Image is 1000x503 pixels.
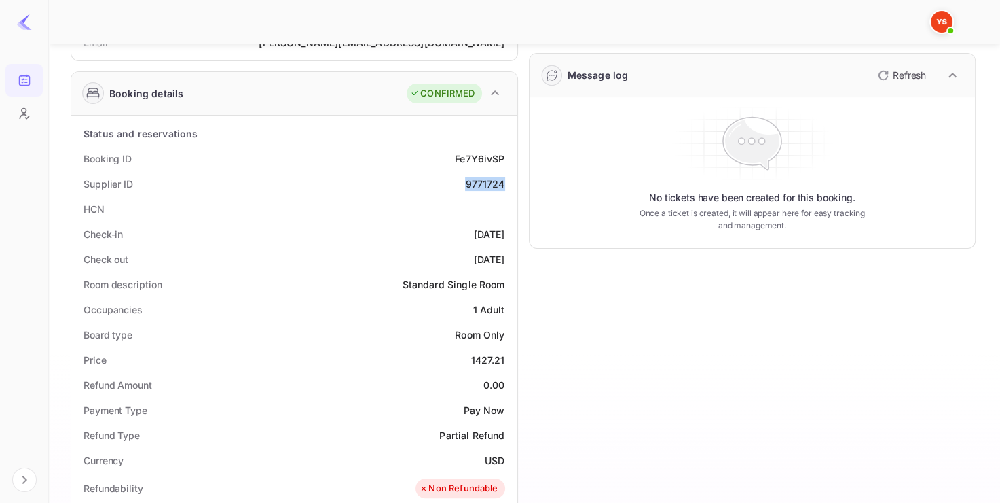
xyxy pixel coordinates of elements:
[84,302,143,317] div: Occupancies
[84,481,143,496] div: Refundability
[474,227,505,241] div: [DATE]
[410,87,475,101] div: CONFIRMED
[439,428,504,443] div: Partial Refund
[84,378,152,392] div: Refund Amount
[931,11,952,33] img: Yandex Support
[84,428,140,443] div: Refund Type
[649,191,855,205] p: No tickets have been created for this booking.
[455,328,504,342] div: Room Only
[5,97,43,128] a: Customers
[419,482,498,496] div: Non Refundable
[485,453,504,468] div: USD
[84,328,132,342] div: Board type
[483,378,505,392] div: 0.00
[84,227,123,241] div: Check-in
[568,68,629,82] div: Message log
[12,468,37,492] button: Expand navigation
[84,177,133,191] div: Supplier ID
[16,14,33,30] img: LiteAPI
[463,403,504,417] div: Pay Now
[84,252,128,266] div: Check out
[455,152,504,166] div: Fe7Y6ivSP
[84,353,107,367] div: Price
[403,277,505,292] div: Standard Single Room
[893,68,926,82] p: Refresh
[84,152,132,166] div: Booking ID
[84,126,198,141] div: Status and reservations
[109,86,183,101] div: Booking details
[84,403,147,417] div: Payment Type
[84,202,105,216] div: HCN
[474,252,505,266] div: [DATE]
[5,64,43,95] a: Bookings
[465,177,504,191] div: 9771724
[633,207,872,232] p: Once a ticket is created, it will appear here for easy tracking and management.
[473,302,504,317] div: 1 Adult
[84,277,162,292] div: Room description
[84,453,124,468] div: Currency
[470,353,504,367] div: 1427.21
[870,65,931,86] button: Refresh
